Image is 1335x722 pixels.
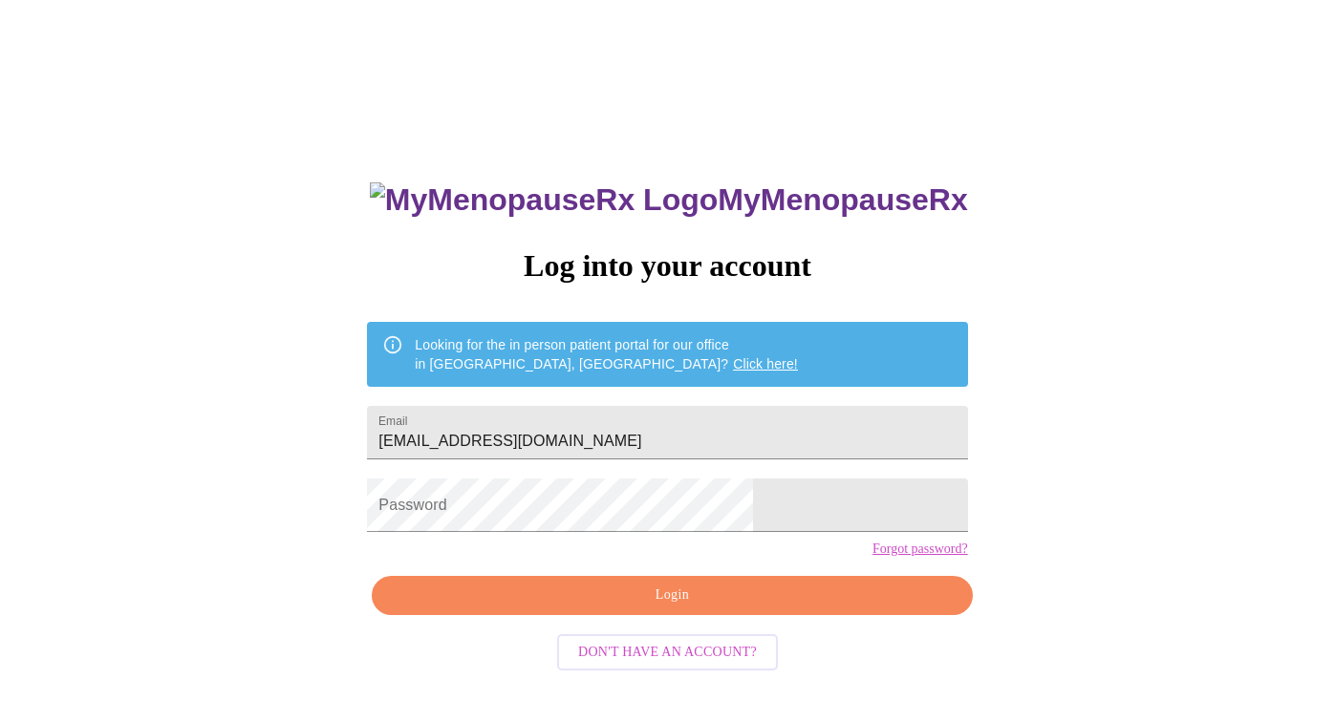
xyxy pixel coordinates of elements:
a: Forgot password? [872,541,968,557]
button: Don't have an account? [557,634,778,671]
a: Click here! [733,356,798,372]
span: Login [394,584,950,607]
div: Looking for the in person patient portal for our office in [GEOGRAPHIC_DATA], [GEOGRAPHIC_DATA]? [415,328,798,381]
h3: MyMenopauseRx [370,182,968,218]
button: Login [372,576,972,615]
img: MyMenopauseRx Logo [370,182,718,218]
h3: Log into your account [367,248,967,284]
span: Don't have an account? [578,641,757,665]
a: Don't have an account? [552,643,783,659]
